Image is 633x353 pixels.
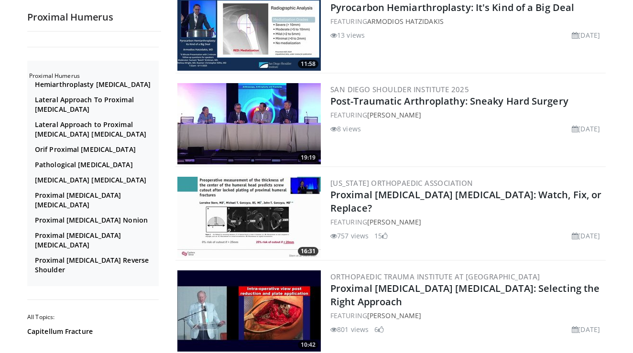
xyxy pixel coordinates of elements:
[330,110,604,120] div: FEATURING
[35,145,156,154] a: Orif Proximal [MEDICAL_DATA]
[35,120,156,139] a: Lateral Approach to Proximal [MEDICAL_DATA] [MEDICAL_DATA]
[367,217,421,226] a: [PERSON_NAME]
[330,231,369,241] li: 757 views
[27,11,161,23] h2: Proximal Humerus
[367,110,421,119] a: [PERSON_NAME]
[330,1,574,14] a: Pyrocarbon Hemiarthroplasty: It's Kind of a Big Deal
[177,83,321,164] img: f990b07d-2eea-45b5-b93f-15dc6c572ded.300x170_q85_crop-smart_upscale.jpg
[177,270,321,352] a: 10:42
[374,231,388,241] li: 15
[35,160,156,170] a: Pathological [MEDICAL_DATA]
[572,30,600,40] li: [DATE]
[367,311,421,320] a: [PERSON_NAME]
[35,256,156,275] a: Proximal [MEDICAL_DATA] Reverse Shoulder
[35,231,156,250] a: Proximal [MEDICAL_DATA] [MEDICAL_DATA]
[298,341,318,349] span: 10:42
[330,282,600,308] a: Proximal [MEDICAL_DATA] [MEDICAL_DATA]: Selecting the Right Approach
[35,215,156,225] a: Proximal [MEDICAL_DATA] Nonion
[367,17,444,26] a: Armodios Hatzidakis
[330,324,369,334] li: 801 views
[27,327,156,336] a: Capitellum Fracture
[298,247,318,256] span: 16:31
[330,85,469,94] a: San Diego Shoulder Institute 2025
[330,95,568,107] a: Post-Traumatic Arthroplathy: Sneaky Hard Surgery
[29,72,159,80] h2: Proximal Humerus
[330,272,540,281] a: Orthopaedic Trauma Institute at [GEOGRAPHIC_DATA]
[330,188,601,214] a: Proximal [MEDICAL_DATA] [MEDICAL_DATA]: Watch, Fix, or Replace?
[298,153,318,162] span: 19:19
[330,124,361,134] li: 8 views
[27,313,159,321] h2: All Topics:
[35,95,156,114] a: Lateral Approach To Proximal [MEDICAL_DATA]
[374,324,384,334] li: 6
[177,83,321,164] a: 19:19
[330,178,473,188] a: [US_STATE] Orthopaedic Association
[330,217,604,227] div: FEATURING
[35,191,156,210] a: Proximal [MEDICAL_DATA] [MEDICAL_DATA]
[35,175,156,185] a: [MEDICAL_DATA] [MEDICAL_DATA]
[177,270,321,352] img: fa3adeb1-0611-49e6-beb7-671e1efcd777.300x170_q85_crop-smart_upscale.jpg
[177,177,321,258] a: 16:31
[572,324,600,334] li: [DATE]
[27,342,156,352] a: Clavicle Fracture
[572,124,600,134] li: [DATE]
[330,30,365,40] li: 13 views
[330,16,604,26] div: FEATURING
[177,177,321,258] img: 9182c6ec-9e73-4f72-b3f1-4141a3c79309.300x170_q85_crop-smart_upscale.jpg
[35,80,156,89] a: Hemiarthroplasty [MEDICAL_DATA]
[298,60,318,68] span: 11:58
[572,231,600,241] li: [DATE]
[330,310,604,321] div: FEATURING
